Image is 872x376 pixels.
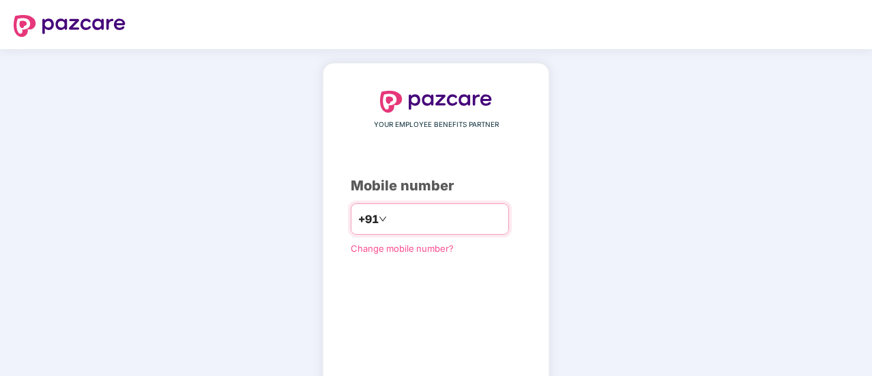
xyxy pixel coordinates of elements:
img: logo [14,15,126,37]
span: down [379,215,387,223]
a: Change mobile number? [351,243,454,254]
span: +91 [358,211,379,228]
div: Mobile number [351,175,521,197]
img: logo [380,91,492,113]
span: YOUR EMPLOYEE BENEFITS PARTNER [374,119,499,130]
